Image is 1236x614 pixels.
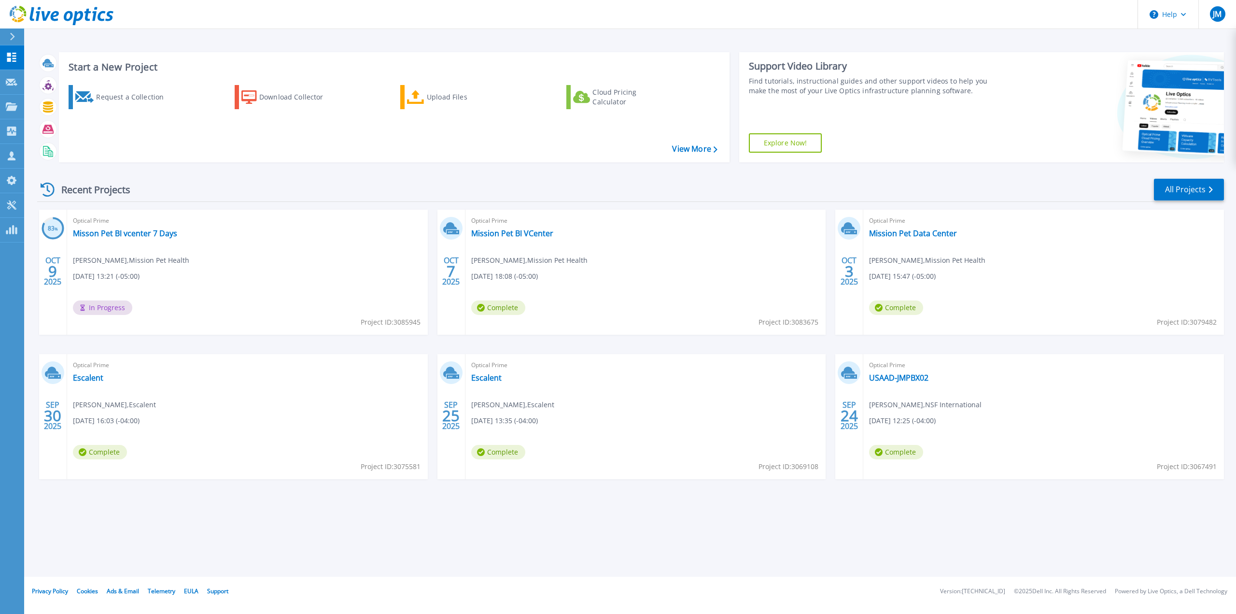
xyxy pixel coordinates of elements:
[471,255,588,266] span: [PERSON_NAME] , Mission Pet Health
[471,445,525,459] span: Complete
[471,400,554,410] span: [PERSON_NAME] , Escalent
[442,412,460,420] span: 25
[73,373,103,383] a: Escalent
[427,87,504,107] div: Upload Files
[869,360,1218,371] span: Optical Prime
[69,62,717,72] h3: Start a New Project
[1154,179,1224,200] a: All Projects
[869,400,982,410] span: [PERSON_NAME] , NSF International
[1157,461,1217,472] span: Project ID: 3067491
[672,144,717,154] a: View More
[566,85,674,109] a: Cloud Pricing Calculator
[845,267,854,275] span: 3
[73,228,177,238] a: Misson Pet BI vcenter 7 Days
[43,254,62,289] div: OCT 2025
[44,412,61,420] span: 30
[471,228,553,238] a: Mission Pet BI VCenter
[869,255,985,266] span: [PERSON_NAME] , Mission Pet Health
[96,87,173,107] div: Request a Collection
[235,85,342,109] a: Download Collector
[148,587,175,595] a: Telemetry
[869,271,936,282] span: [DATE] 15:47 (-05:00)
[869,373,928,383] a: USAAD-JMPBX02
[73,400,156,410] span: [PERSON_NAME] , Escalent
[361,317,421,328] span: Project ID: 3085945
[73,360,422,371] span: Optical Prime
[73,445,127,459] span: Complete
[471,215,820,226] span: Optical Prime
[107,587,139,595] a: Ads & Email
[841,412,858,420] span: 24
[471,373,502,383] a: Escalent
[55,226,58,231] span: %
[442,254,460,289] div: OCT 2025
[37,178,143,201] div: Recent Projects
[592,87,670,107] div: Cloud Pricing Calculator
[73,415,140,426] span: [DATE] 16:03 (-04:00)
[869,215,1218,226] span: Optical Prime
[259,87,337,107] div: Download Collector
[207,587,228,595] a: Support
[749,133,822,153] a: Explore Now!
[1014,588,1106,595] li: © 2025 Dell Inc. All Rights Reserved
[77,587,98,595] a: Cookies
[758,317,818,328] span: Project ID: 3083675
[42,223,64,234] h3: 83
[69,85,176,109] a: Request a Collection
[869,445,923,459] span: Complete
[400,85,508,109] a: Upload Files
[758,461,818,472] span: Project ID: 3069108
[869,300,923,315] span: Complete
[73,271,140,282] span: [DATE] 13:21 (-05:00)
[73,255,189,266] span: [PERSON_NAME] , Mission Pet Health
[471,415,538,426] span: [DATE] 13:35 (-04:00)
[32,587,68,595] a: Privacy Policy
[73,215,422,226] span: Optical Prime
[940,588,1005,595] li: Version: [TECHNICAL_ID]
[471,271,538,282] span: [DATE] 18:08 (-05:00)
[840,398,858,433] div: SEP 2025
[471,300,525,315] span: Complete
[840,254,858,289] div: OCT 2025
[1115,588,1227,595] li: Powered by Live Optics, a Dell Technology
[184,587,198,595] a: EULA
[1213,10,1222,18] span: JM
[43,398,62,433] div: SEP 2025
[1157,317,1217,328] span: Project ID: 3079482
[869,415,936,426] span: [DATE] 12:25 (-04:00)
[442,398,460,433] div: SEP 2025
[749,60,999,72] div: Support Video Library
[471,360,820,371] span: Optical Prime
[869,228,957,238] a: Mission Pet Data Center
[749,76,999,96] div: Find tutorials, instructional guides and other support videos to help you make the most of your L...
[361,461,421,472] span: Project ID: 3075581
[447,267,455,275] span: 7
[48,267,57,275] span: 9
[73,300,132,315] span: In Progress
